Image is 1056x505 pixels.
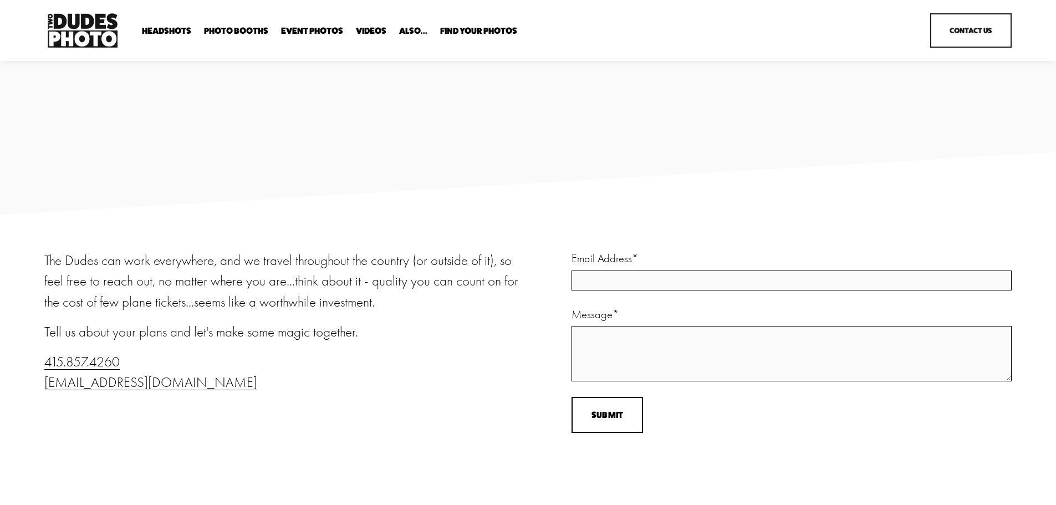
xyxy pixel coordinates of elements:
[356,26,386,37] a: Videos
[572,397,643,433] input: Submit
[44,11,121,50] img: Two Dudes Photo | Headshots, Portraits &amp; Photo Booths
[204,26,268,37] a: folder dropdown
[204,27,268,35] span: Photo Booths
[44,374,257,390] a: [EMAIL_ADDRESS][DOMAIN_NAME]
[142,27,191,35] span: Headshots
[44,250,525,313] p: The Dudes can work everywhere, and we travel throughout the country (or outside of it), so feel f...
[44,322,525,343] p: Tell us about your plans and let's make some magic together.
[572,250,1012,267] label: Email Address
[930,13,1012,48] a: Contact Us
[399,26,427,37] a: folder dropdown
[572,306,1012,323] label: Message
[440,27,517,35] span: Find Your Photos
[142,26,191,37] a: folder dropdown
[399,27,427,35] span: Also...
[440,26,517,37] a: folder dropdown
[44,354,120,370] a: 415.857.4260
[281,26,343,37] a: Event Photos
